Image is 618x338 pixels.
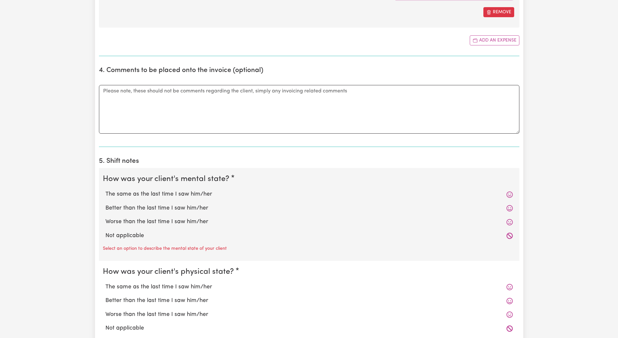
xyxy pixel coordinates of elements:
h2: 4. Comments to be placed onto the invoice (optional) [99,66,519,75]
button: Remove this expense [483,7,514,17]
p: Select an option to describe the mental state of your client [103,245,227,252]
label: Worse than the last time I saw him/her [105,218,513,226]
legend: How was your client's mental state? [103,173,232,185]
label: Worse than the last time I saw him/her [105,310,513,319]
label: Better than the last time I saw him/her [105,204,513,212]
h2: 5. Shift notes [99,157,519,165]
label: Better than the last time I saw him/her [105,296,513,305]
label: The same as the last time I saw him/her [105,190,513,199]
button: Add another expense [470,35,519,45]
legend: How was your client's physical state? [103,266,236,278]
label: Not applicable [105,324,513,332]
label: The same as the last time I saw him/her [105,283,513,291]
label: Not applicable [105,232,513,240]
